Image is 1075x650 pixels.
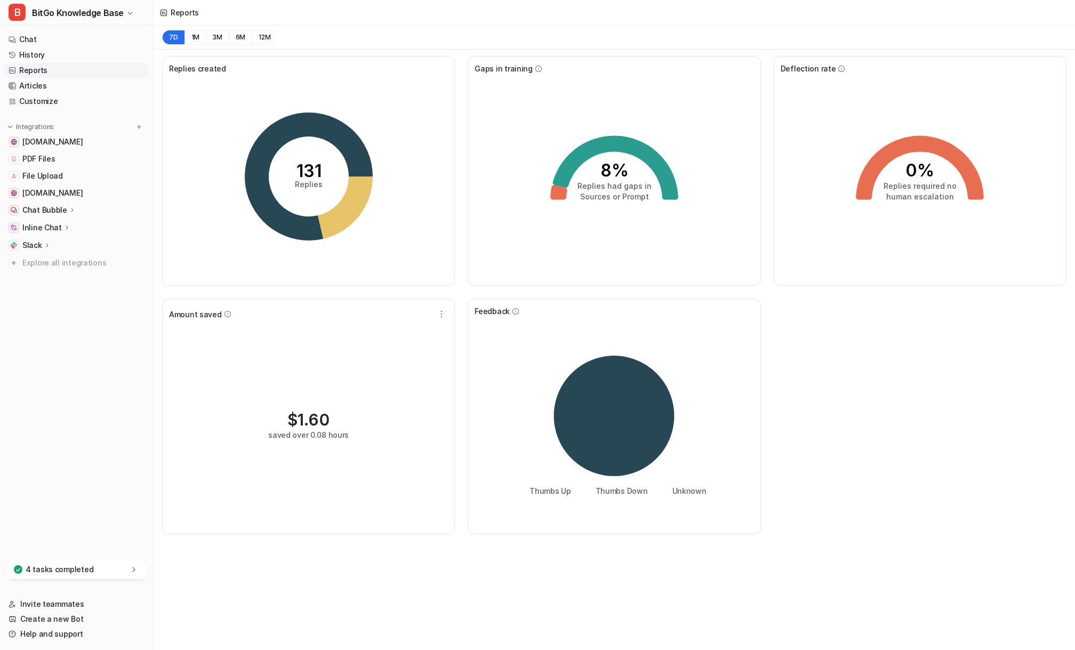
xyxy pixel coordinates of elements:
[32,5,124,20] span: BitGo Knowledge Base
[295,180,323,189] tspan: Replies
[4,186,149,200] a: developers.bitgo.com[DOMAIN_NAME]
[580,192,648,201] tspan: Sources or Prompt
[4,255,149,270] a: Explore all integrations
[9,4,26,21] span: B
[600,160,628,181] tspan: 8%
[206,30,229,45] button: 3M
[4,47,149,62] a: History
[268,429,349,440] div: saved over 0.08 hours
[905,160,934,181] tspan: 0%
[4,32,149,47] a: Chat
[22,137,83,147] span: [DOMAIN_NAME]
[22,154,55,164] span: PDF Files
[169,63,226,74] span: Replies created
[475,306,510,317] span: Feedback
[298,410,330,429] span: 1.60
[4,94,149,109] a: Customize
[4,134,149,149] a: www.bitgo.com[DOMAIN_NAME]
[26,564,93,575] p: 4 tasks completed
[184,30,206,45] button: 1M
[781,63,836,74] span: Deflection rate
[9,258,19,268] img: explore all integrations
[4,597,149,612] a: Invite teammates
[11,190,17,196] img: developers.bitgo.com
[171,7,199,18] div: Reports
[4,168,149,183] a: File UploadFile Upload
[588,485,648,496] li: Thumbs Down
[22,205,67,215] p: Chat Bubble
[169,309,222,320] span: Amount saved
[4,612,149,627] a: Create a new Bot
[884,181,957,190] tspan: Replies required no
[11,173,17,179] img: File Upload
[4,122,57,132] button: Integrations
[886,192,954,201] tspan: human escalation
[665,485,707,496] li: Unknown
[577,181,651,190] tspan: Replies had gaps in
[22,254,145,271] span: Explore all integrations
[4,78,149,93] a: Articles
[287,410,330,429] div: $
[4,151,149,166] a: PDF FilesPDF Files
[4,63,149,78] a: Reports
[4,627,149,641] a: Help and support
[252,30,277,45] button: 12M
[22,171,63,181] span: File Upload
[22,222,62,233] p: Inline Chat
[475,63,533,74] span: Gaps in training
[22,188,83,198] span: [DOMAIN_NAME]
[6,123,14,131] img: expand menu
[11,242,17,248] img: Slack
[11,207,17,213] img: Chat Bubble
[11,139,17,145] img: www.bitgo.com
[11,156,17,162] img: PDF Files
[135,123,143,131] img: menu_add.svg
[296,161,321,181] tspan: 131
[16,123,54,131] p: Integrations
[22,240,42,251] p: Slack
[11,224,17,231] img: Inline Chat
[229,30,252,45] button: 6M
[522,485,571,496] li: Thumbs Up
[162,30,184,45] button: 7D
